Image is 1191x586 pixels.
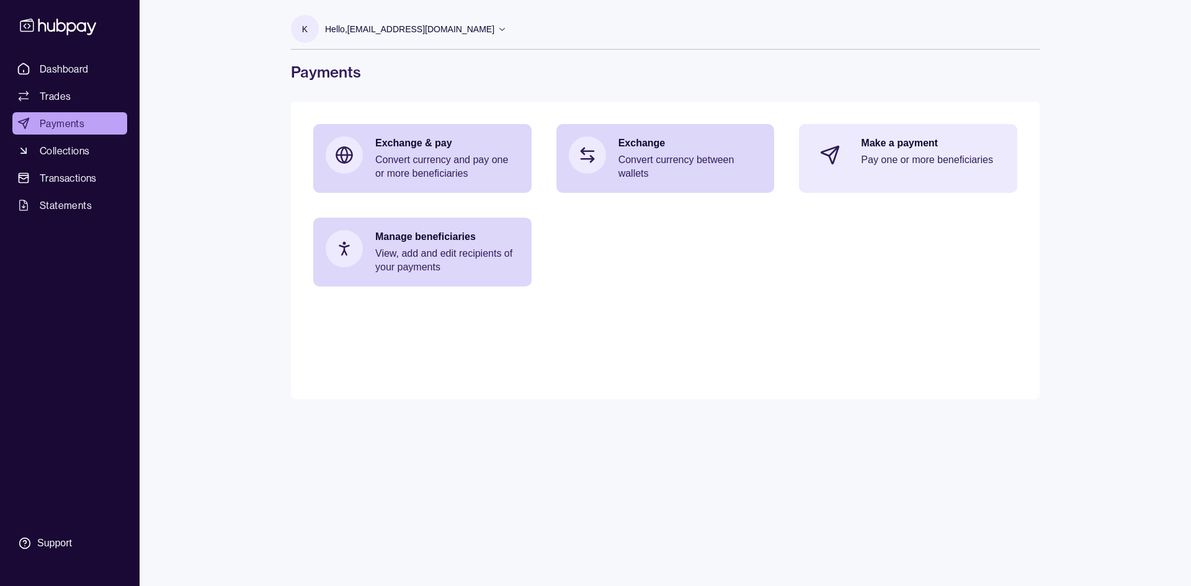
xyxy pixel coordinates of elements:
p: Pay one or more beneficiaries [861,153,1005,167]
p: k [302,22,308,36]
span: Trades [40,89,71,104]
a: ExchangeConvert currency between wallets [556,124,775,193]
a: Manage beneficiariesView, add and edit recipients of your payments [313,218,532,286]
h1: Payments [291,62,1040,82]
p: Convert currency between wallets [618,153,762,180]
a: Support [12,530,127,556]
a: Collections [12,140,127,162]
a: Statements [12,194,127,216]
p: Manage beneficiaries [375,230,519,244]
span: Payments [40,116,84,131]
a: Trades [12,85,127,107]
span: Statements [40,198,92,213]
p: Convert currency and pay one or more beneficiaries [375,153,519,180]
a: Exchange & payConvert currency and pay one or more beneficiaries [313,124,532,193]
span: Dashboard [40,61,89,76]
div: Support [37,536,72,550]
p: Hello, [EMAIL_ADDRESS][DOMAIN_NAME] [325,22,494,36]
p: View, add and edit recipients of your payments [375,247,519,274]
a: Payments [12,112,127,135]
a: Transactions [12,167,127,189]
p: Make a payment [861,136,1005,150]
a: Make a paymentPay one or more beneficiaries [799,124,1017,186]
p: Exchange [618,136,762,150]
span: Collections [40,143,89,158]
p: Exchange & pay [375,136,519,150]
a: Dashboard [12,58,127,80]
span: Transactions [40,171,97,185]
